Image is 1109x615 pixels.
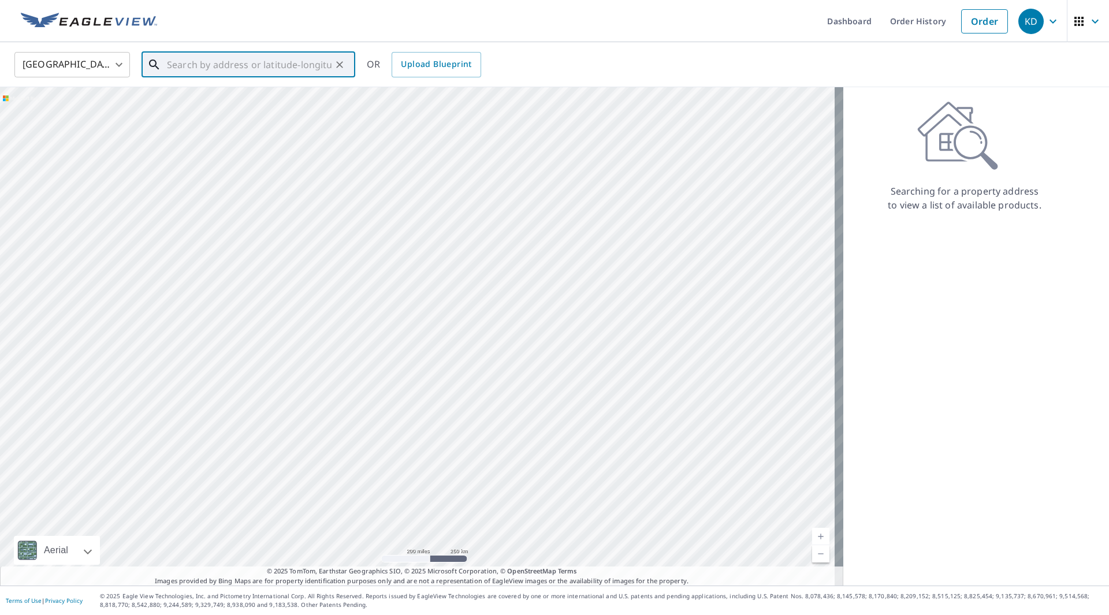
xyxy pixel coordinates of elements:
[267,566,577,576] span: © 2025 TomTom, Earthstar Geographics SIO, © 2025 Microsoft Corporation, ©
[332,57,348,73] button: Clear
[961,9,1008,33] a: Order
[392,52,481,77] a: Upload Blueprint
[367,52,481,77] div: OR
[6,597,42,605] a: Terms of Use
[167,49,332,81] input: Search by address or latitude-longitude
[45,597,83,605] a: Privacy Policy
[40,536,72,565] div: Aerial
[21,13,157,30] img: EV Logo
[100,592,1103,609] p: © 2025 Eagle View Technologies, Inc. and Pictometry International Corp. All Rights Reserved. Repo...
[14,49,130,81] div: [GEOGRAPHIC_DATA]
[14,536,100,565] div: Aerial
[401,57,471,72] span: Upload Blueprint
[558,566,577,575] a: Terms
[1018,9,1044,34] div: KD
[6,597,83,604] p: |
[812,528,829,545] a: Current Level 5, Zoom In
[887,184,1042,212] p: Searching for a property address to view a list of available products.
[507,566,556,575] a: OpenStreetMap
[812,545,829,562] a: Current Level 5, Zoom Out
